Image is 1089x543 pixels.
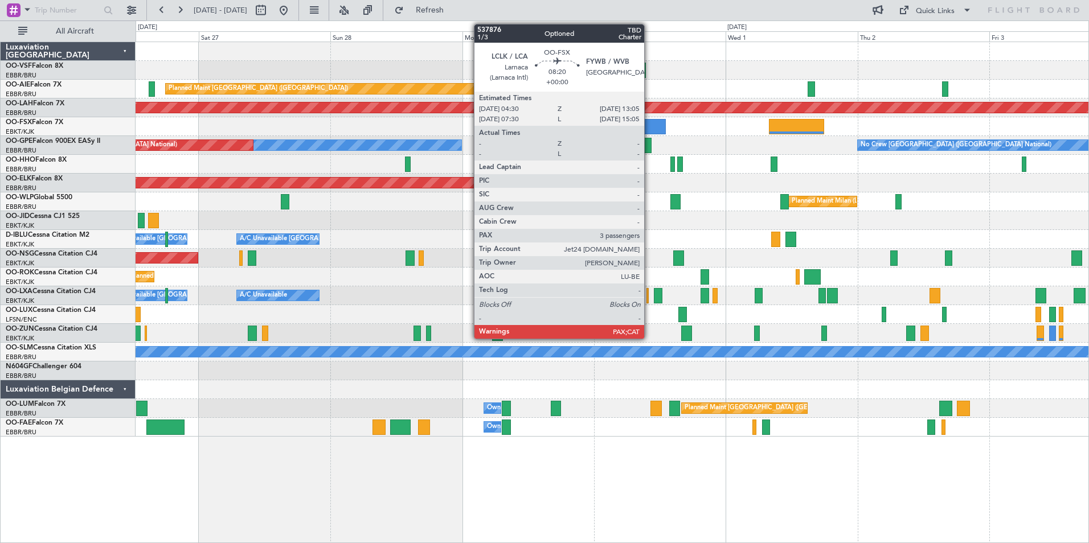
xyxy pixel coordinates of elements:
[6,157,67,163] a: OO-HHOFalcon 8X
[6,221,34,230] a: EBKT/KJK
[389,1,457,19] button: Refresh
[6,250,34,257] span: OO-NSG
[199,31,330,42] div: Sat 27
[6,372,36,380] a: EBBR/BRU
[6,363,32,370] span: N604GF
[6,326,97,332] a: OO-ZUNCessna Citation CJ4
[6,297,34,305] a: EBKT/KJK
[169,80,348,97] div: Planned Maint [GEOGRAPHIC_DATA] ([GEOGRAPHIC_DATA])
[6,100,33,107] span: OO-LAH
[6,203,36,211] a: EBBR/BRU
[487,400,564,417] div: Owner Melsbroek Air Base
[916,6,955,17] div: Quick Links
[6,278,34,286] a: EBKT/KJK
[6,401,34,408] span: OO-LUM
[6,119,63,126] a: OO-FSXFalcon 7X
[6,269,34,276] span: OO-ROK
[35,2,100,19] input: Trip Number
[6,344,33,351] span: OO-SLM
[6,240,34,249] a: EBKT/KJK
[13,22,124,40] button: All Aircraft
[6,184,36,192] a: EBBR/BRU
[6,81,62,88] a: OO-AIEFalcon 7X
[194,5,247,15] span: [DATE] - [DATE]
[6,288,32,295] span: OO-LXA
[6,401,65,408] a: OO-LUMFalcon 7X
[6,307,96,314] a: OO-LUXCessna Citation CJ4
[861,137,1051,154] div: No Crew [GEOGRAPHIC_DATA] ([GEOGRAPHIC_DATA] National)
[6,175,63,182] a: OO-ELKFalcon 8X
[30,27,120,35] span: All Aircraft
[6,138,32,145] span: OO-GPE
[6,344,96,351] a: OO-SLMCessna Citation XLS
[6,100,64,107] a: OO-LAHFalcon 7X
[6,81,30,88] span: OO-AIE
[6,213,80,220] a: OO-JIDCessna CJ1 525
[6,288,96,295] a: OO-LXACessna Citation CJ4
[6,71,36,80] a: EBBR/BRU
[6,326,34,332] span: OO-ZUN
[6,334,34,343] a: EBKT/KJK
[6,353,36,361] a: EBBR/BRU
[6,138,100,145] a: OO-GPEFalcon 900EX EASy II
[406,6,454,14] span: Refresh
[6,363,81,370] a: N604GFChallenger 604
[6,315,37,324] a: LFSN/ENC
[6,259,34,268] a: EBKT/KJK
[6,90,36,98] a: EBBR/BRU
[6,307,32,314] span: OO-LUX
[6,213,30,220] span: OO-JID
[240,287,287,304] div: A/C Unavailable
[858,31,989,42] div: Thu 2
[893,1,977,19] button: Quick Links
[330,31,462,42] div: Sun 28
[6,119,32,126] span: OO-FSX
[6,175,31,182] span: OO-ELK
[6,194,34,201] span: OO-WLP
[6,232,89,238] a: D-IBLUCessna Citation M2
[6,109,36,117] a: EBBR/BRU
[138,23,157,32] div: [DATE]
[6,63,32,69] span: OO-VSF
[6,63,63,69] a: OO-VSFFalcon 8X
[594,31,726,42] div: Tue 30
[6,165,36,174] a: EBBR/BRU
[6,127,34,136] a: EBKT/KJK
[487,418,564,435] div: Owner Melsbroek Air Base
[503,212,636,229] div: Planned Maint Kortrijk-[GEOGRAPHIC_DATA]
[6,419,32,426] span: OO-FAE
[792,193,874,210] div: Planned Maint Milan (Linate)
[6,194,72,201] a: OO-WLPGlobal 5500
[6,250,97,257] a: OO-NSGCessna Citation CJ4
[726,31,857,42] div: Wed 1
[6,419,63,426] a: OO-FAEFalcon 7X
[6,232,28,238] span: D-IBLU
[727,23,747,32] div: [DATE]
[462,31,594,42] div: Mon 29
[6,409,36,418] a: EBBR/BRU
[6,157,35,163] span: OO-HHO
[6,428,36,437] a: EBBR/BRU
[685,400,891,417] div: Planned Maint [GEOGRAPHIC_DATA] ([GEOGRAPHIC_DATA] National)
[240,231,421,248] div: A/C Unavailable [GEOGRAPHIC_DATA]-[GEOGRAPHIC_DATA]
[6,146,36,155] a: EBBR/BRU
[6,269,97,276] a: OO-ROKCessna Citation CJ4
